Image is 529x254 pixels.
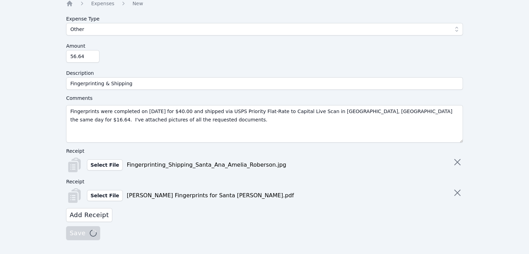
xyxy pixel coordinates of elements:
[70,210,109,220] span: Add Receipt
[87,190,122,201] label: Select File
[66,226,100,240] button: Save
[66,23,463,35] button: Other
[127,161,286,169] span: Fingerprinting_Shipping_Santa_Ana_Amelia_Roberson.jpg
[70,25,84,33] span: Other
[66,94,463,102] label: Comments
[91,1,114,6] span: Expenses
[66,177,294,186] label: Receipt
[66,67,463,77] label: Description
[66,105,463,143] textarea: Fingerprints were completed on [DATE] for $40.00 and shipped via USPS Priority Flat-Rate to Capit...
[66,147,286,155] label: Receipt
[66,208,112,222] button: Add Receipt
[133,1,143,6] span: New
[127,191,294,200] span: [PERSON_NAME] Fingerprints for Santa [PERSON_NAME].pdf
[66,40,463,50] label: Amount
[70,228,97,238] span: Save
[87,159,122,170] label: Select File
[66,13,463,23] label: Expense Type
